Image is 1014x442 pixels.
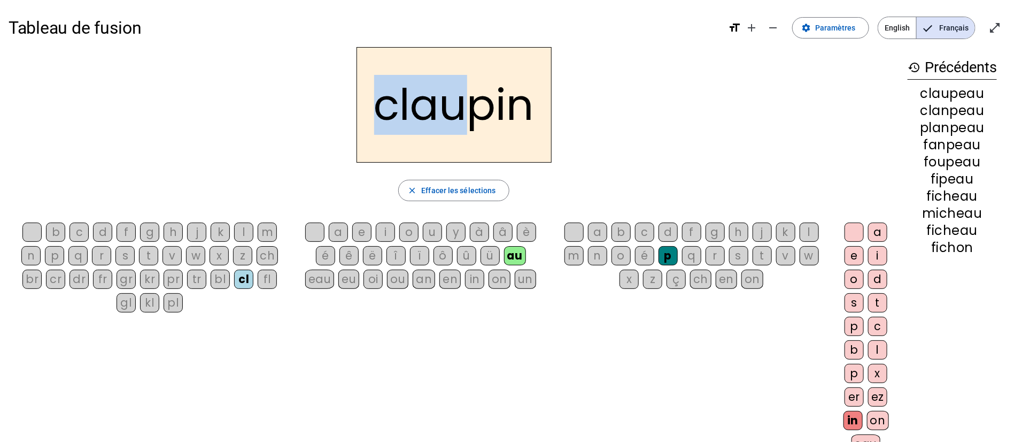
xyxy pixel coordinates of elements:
[69,270,89,289] div: dr
[878,17,916,39] span: English
[800,223,819,242] div: l
[706,223,725,242] div: g
[729,246,748,265] div: s
[908,104,997,117] div: clanpeau
[659,246,678,265] div: p
[186,246,205,265] div: w
[776,246,795,265] div: v
[908,121,997,134] div: planpeau
[339,246,359,265] div: ê
[741,17,762,39] button: Augmenter la taille de la police
[845,387,864,407] div: er
[908,207,997,220] div: micheau
[46,223,65,242] div: b
[908,61,920,74] mat-icon: history
[117,270,136,289] div: gr
[868,340,887,360] div: l
[398,180,509,201] button: Effacer les sélections
[316,246,335,265] div: é
[489,270,510,289] div: on
[908,190,997,203] div: ficheau
[845,340,864,360] div: b
[716,270,737,289] div: en
[258,223,277,242] div: m
[305,270,335,289] div: eau
[21,246,41,265] div: n
[690,270,711,289] div: ch
[140,223,159,242] div: g
[868,223,887,242] div: a
[792,17,869,39] button: Paramètres
[363,270,383,289] div: oi
[753,223,772,242] div: j
[210,246,229,265] div: x
[659,223,678,242] div: d
[234,270,253,289] div: cl
[387,270,408,289] div: ou
[92,246,111,265] div: r
[481,246,500,265] div: ü
[815,21,856,34] span: Paramètres
[612,223,631,242] div: b
[421,184,496,197] span: Effacer les sélections
[741,270,763,289] div: on
[868,293,887,313] div: t
[386,246,406,265] div: î
[434,246,453,265] div: ô
[399,223,419,242] div: o
[117,223,136,242] div: f
[729,223,748,242] div: h
[115,246,135,265] div: s
[93,223,112,242] div: d
[357,47,552,163] h2: claupin
[868,317,887,336] div: c
[867,411,889,430] div: on
[187,270,206,289] div: tr
[845,270,864,289] div: o
[908,224,997,237] div: ficheau
[439,270,461,289] div: en
[767,21,779,34] mat-icon: remove
[800,246,819,265] div: w
[162,246,182,265] div: v
[187,223,206,242] div: j
[446,223,466,242] div: y
[164,293,183,313] div: pl
[329,223,348,242] div: a
[164,270,183,289] div: pr
[564,246,584,265] div: m
[776,223,795,242] div: k
[588,246,607,265] div: n
[45,246,64,265] div: p
[667,270,686,289] div: ç
[465,270,484,289] div: in
[407,186,417,195] mat-icon: close
[635,223,654,242] div: c
[845,317,864,336] div: p
[413,270,435,289] div: an
[878,17,976,39] mat-button-toggle-group: Language selection
[908,241,997,254] div: fichon
[682,223,701,242] div: f
[457,246,476,265] div: û
[753,246,772,265] div: t
[410,246,429,265] div: ï
[211,223,230,242] div: k
[988,21,1001,34] mat-icon: open_in_full
[493,223,513,242] div: â
[801,23,811,33] mat-icon: settings
[908,173,997,186] div: fipeau
[9,11,719,45] h1: Tableau de fusion
[843,411,863,430] div: in
[643,270,662,289] div: z
[620,270,639,289] div: x
[908,87,997,100] div: claupeau
[588,223,607,242] div: a
[845,364,864,383] div: p
[845,293,864,313] div: s
[69,223,89,242] div: c
[470,223,489,242] div: à
[504,246,526,265] div: au
[917,17,975,39] span: Français
[363,246,382,265] div: ë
